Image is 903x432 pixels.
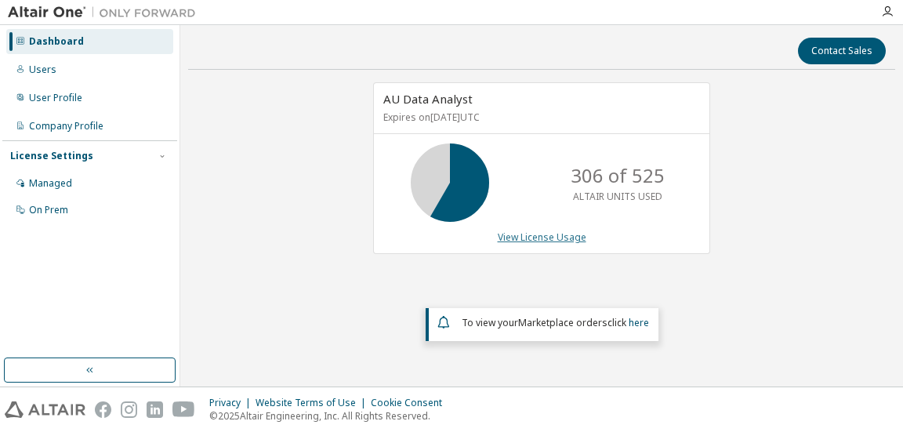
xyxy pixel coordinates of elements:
div: Privacy [209,397,256,409]
div: Managed [29,177,72,190]
a: here [629,316,649,329]
button: Contact Sales [798,38,886,64]
p: ALTAIR UNITS USED [573,190,662,203]
p: Expires on [DATE] UTC [383,111,696,124]
div: On Prem [29,204,68,216]
p: 306 of 525 [571,162,665,189]
a: View License Usage [498,231,586,244]
img: facebook.svg [95,401,111,418]
p: © 2025 Altair Engineering, Inc. All Rights Reserved. [209,409,451,423]
div: User Profile [29,92,82,104]
div: License Settings [10,150,93,162]
div: Dashboard [29,35,84,48]
div: Cookie Consent [371,397,451,409]
img: instagram.svg [121,401,137,418]
span: To view your click [462,316,649,329]
div: Website Terms of Use [256,397,371,409]
img: Altair One [8,5,204,20]
div: Company Profile [29,120,103,133]
img: altair_logo.svg [5,401,85,418]
div: Users [29,64,56,76]
img: youtube.svg [172,401,195,418]
span: AU Data Analyst [383,91,473,107]
img: linkedin.svg [147,401,163,418]
em: Marketplace orders [518,316,607,329]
